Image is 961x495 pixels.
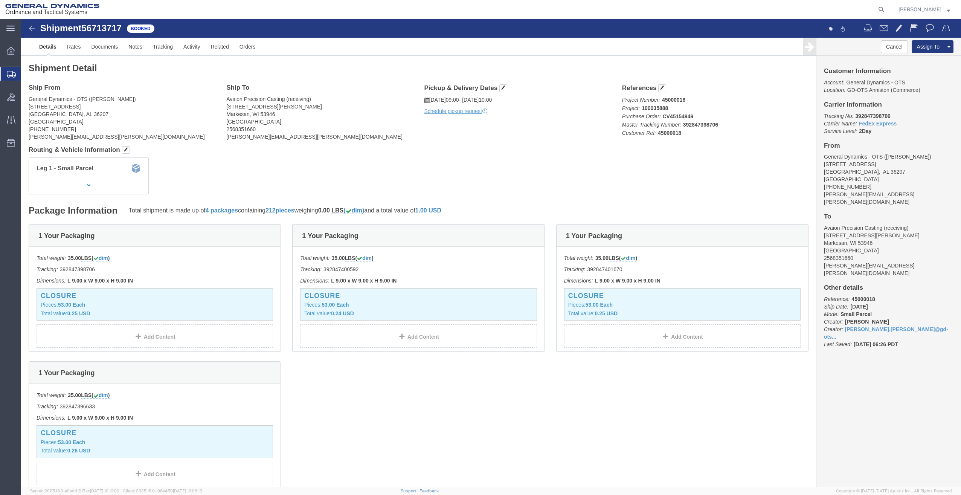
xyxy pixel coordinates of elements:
[419,489,439,493] a: Feedback
[173,489,202,493] span: [DATE] 10:06:13
[401,489,419,493] a: Support
[898,5,941,14] span: Mariano Maldonado
[21,19,961,487] iframe: FS Legacy Container
[5,4,99,15] img: logo
[123,489,202,493] span: Client: 2025.18.0-198a450
[90,489,119,493] span: [DATE] 10:10:00
[898,5,950,14] button: [PERSON_NAME]
[30,489,119,493] span: Server: 2025.18.0-a0edd1917ac
[836,488,952,494] span: Copyright © [DATE]-[DATE] Agistix Inc., All Rights Reserved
